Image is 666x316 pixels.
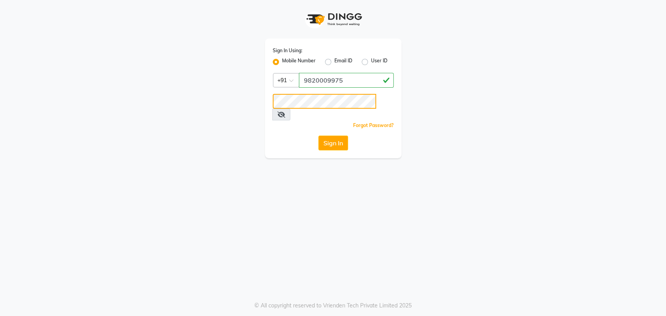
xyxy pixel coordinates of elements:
[371,57,387,67] label: User ID
[273,47,302,54] label: Sign In Using:
[353,122,394,128] a: Forgot Password?
[273,94,376,109] input: Username
[302,8,364,31] img: logo1.svg
[318,136,348,150] button: Sign In
[299,73,394,88] input: Username
[334,57,352,67] label: Email ID
[282,57,316,67] label: Mobile Number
